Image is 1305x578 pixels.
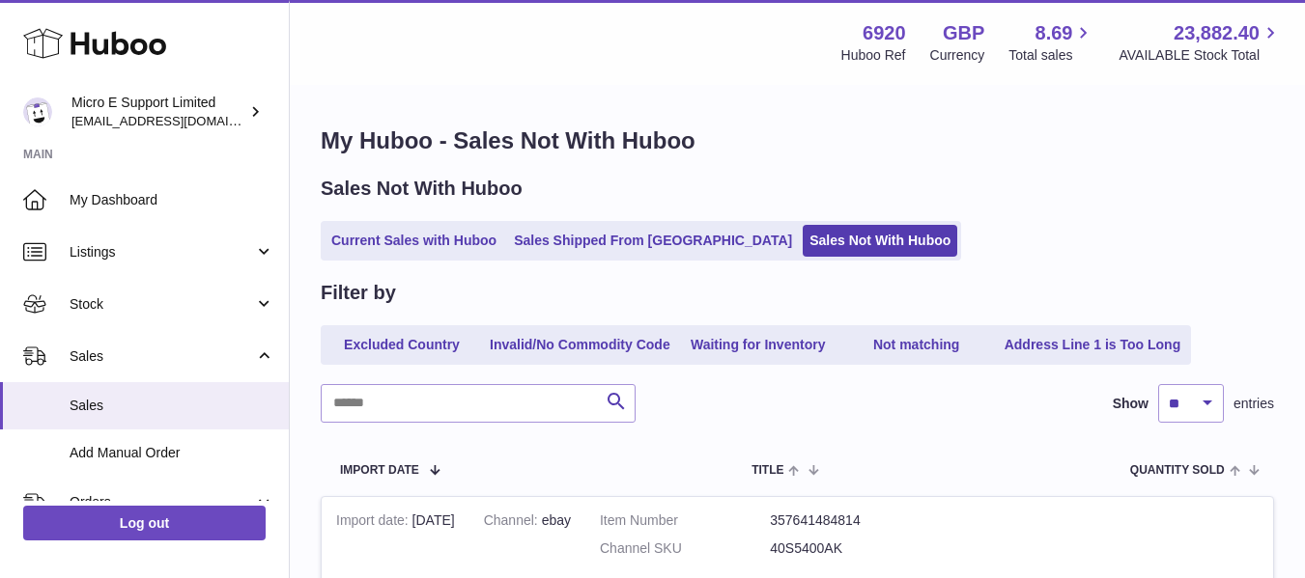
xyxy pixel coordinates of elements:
[70,347,254,366] span: Sales
[70,444,274,462] span: Add Manual Order
[321,280,396,306] h2: Filter by
[803,225,957,257] a: Sales Not With Huboo
[770,539,940,558] dd: 40S5400AK
[930,46,985,65] div: Currency
[70,243,254,261] span: Listings
[340,464,419,477] span: Import date
[483,329,677,361] a: Invalid/No Commodity Code
[23,97,52,126] img: contact@micropcsupport.com
[1008,46,1094,65] span: Total sales
[71,94,245,130] div: Micro E Support Limited
[600,511,770,530] dt: Item Number
[70,191,274,209] span: My Dashboard
[839,329,994,361] a: Not matching
[1035,20,1073,46] span: 8.69
[336,512,412,533] strong: Import date
[1119,46,1282,65] span: AVAILABLE Stock Total
[23,506,266,540] a: Log out
[70,295,254,314] span: Stock
[1008,20,1094,65] a: 8.69 Total sales
[1234,395,1274,413] span: entries
[484,511,571,530] div: ebay
[1119,20,1282,65] a: 23,882.40 AVAILABLE Stock Total
[70,493,254,511] span: Orders
[507,225,799,257] a: Sales Shipped From [GEOGRAPHIC_DATA]
[325,329,479,361] a: Excluded Country
[600,539,770,558] dt: Channel SKU
[681,329,836,361] a: Waiting for Inventory
[1130,464,1225,477] span: Quantity Sold
[70,397,274,415] span: Sales
[1113,395,1149,413] label: Show
[321,125,1274,156] h1: My Huboo - Sales Not With Huboo
[484,512,542,533] strong: Channel
[863,20,906,46] strong: 6920
[752,464,783,477] span: Title
[841,46,906,65] div: Huboo Ref
[325,225,503,257] a: Current Sales with Huboo
[770,511,940,530] dd: 357641484814
[71,113,284,128] span: [EMAIL_ADDRESS][DOMAIN_NAME]
[943,20,984,46] strong: GBP
[1174,20,1260,46] span: 23,882.40
[321,176,523,202] h2: Sales Not With Huboo
[998,329,1188,361] a: Address Line 1 is Too Long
